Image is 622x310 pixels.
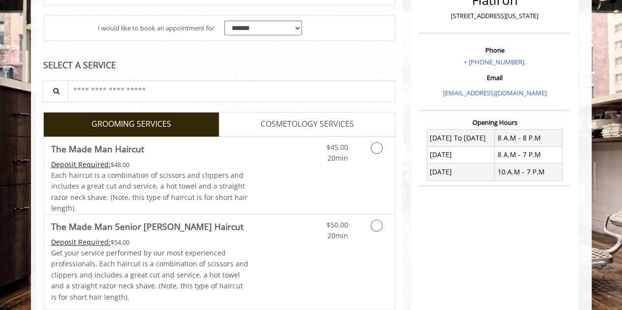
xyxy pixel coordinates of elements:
[427,130,495,146] td: [DATE] To [DATE]
[427,164,495,180] td: [DATE]
[43,60,396,70] div: SELECT A SERVICE
[495,130,563,146] td: 8 A.M - 8 P.M
[421,74,567,81] h3: Email
[419,119,570,126] h3: Opening Hours
[261,118,354,131] span: COSMETOLOGY SERVICES
[51,237,249,248] div: $54.00
[495,164,563,180] td: 10 A.M - 7 P.M
[43,80,68,102] button: Service Search
[327,153,348,163] span: 20min
[51,170,248,213] span: Each haircut is a combination of scissors and clippers and includes a great cut and service, a ho...
[51,237,111,247] span: This service needs some Advance to be paid before we block your appointment
[51,142,144,156] b: The Made Man Haircut
[51,159,249,170] div: $48.00
[51,220,243,233] b: The Made Man Senior [PERSON_NAME] Haircut
[495,146,563,163] td: 8 A.M - 7 P.M
[51,160,111,169] span: This service needs some Advance to be paid before we block your appointment
[51,248,249,303] p: Get your service performed by our most experienced professionals. Each haircut is a combination o...
[91,118,171,131] span: GROOMING SERVICES
[326,142,348,152] span: $45.00
[427,146,495,163] td: [DATE]
[421,47,567,54] h3: Phone
[326,220,348,229] span: $50.00
[327,231,348,240] span: 20min
[464,57,526,66] a: + [PHONE_NUMBER].
[421,11,567,21] p: [STREET_ADDRESS][US_STATE]
[98,23,214,33] span: I would like to book an appointment for
[443,88,546,97] a: [EMAIL_ADDRESS][DOMAIN_NAME]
